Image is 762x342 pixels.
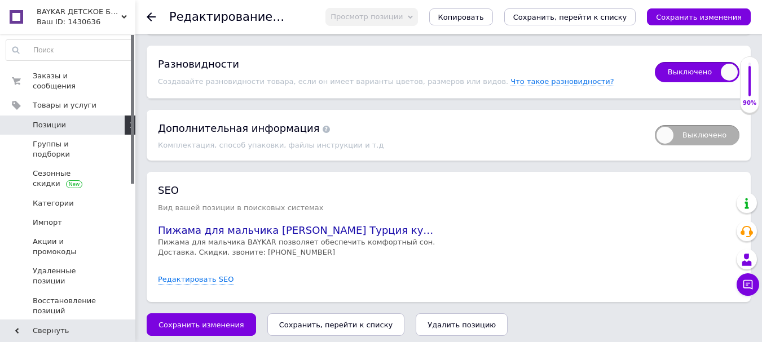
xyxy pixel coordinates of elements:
span: Заказы и сообщения [33,71,104,91]
span: Выключено [655,125,739,145]
h2: Пижама для мальчика [PERSON_NAME] Турция купить недорого Арт. 9617-208 [158,223,440,237]
span: Просмотр позиции [331,12,403,21]
span: Удаленные позиции [33,266,104,286]
button: Сохранить, перейти к списку [504,8,636,25]
span: Что такое разновидности? [510,77,614,86]
span: Копировать [438,13,484,21]
span: Категории [33,198,74,208]
span: BAYKAR ДЕТСКОЕ БЕЛЬЕ [37,7,121,17]
button: Удалить позицию [416,313,508,336]
div: Ваш ID: 1430636 [37,17,135,27]
button: Чат с покупателем [737,273,759,296]
button: Сохранить, перейти к списку [267,313,405,336]
p: Пижама для мальчика BAYKAR позволяет обеспечить комфортный сон. Доставка. Скидки. звоните: [PHONE... [158,237,440,257]
div: 90% [741,99,759,107]
button: Сохранить изменения [647,8,751,25]
i: Сохранить изменения [656,13,742,21]
span: Создавайте разновидности товара, если он имеет варианты цветов, размеров или видов. [158,77,510,86]
span: Группы и подборки [33,139,104,159]
h2: SEO [158,183,739,197]
input: Поиск [6,40,133,60]
span: Позиции [33,120,66,130]
i: Сохранить, перейти к списку [513,13,627,21]
i: Сохранить, перейти к списку [279,321,393,329]
span: Акции и промокоды [33,237,104,257]
a: Редактировать SEO [158,274,234,285]
div: Дополнительная информация [158,121,644,135]
span: Удалить позицию [428,321,496,329]
div: Вернуться назад [147,12,156,21]
span: Восстановление позиций [33,296,104,316]
div: 90% Качество заполнения [740,56,759,113]
p: Вид вашей позиции в поисковых системах [158,203,739,212]
h1: Редактирование позиции: Пижама Baykar для мальчика арт. 9617-208 [169,10,613,24]
span: Сохранить изменения [158,321,244,329]
div: Разновидности [158,57,644,71]
span: Выключено [655,62,739,82]
span: Товары и услуги [33,100,96,110]
span: Импорт [33,217,62,228]
span: Сезонные скидки [33,168,104,189]
button: Сохранить изменения [147,313,256,336]
div: Комплектация, способ упаковки, файлы инструкции и т.д [158,141,644,149]
button: Копировать [429,8,493,25]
